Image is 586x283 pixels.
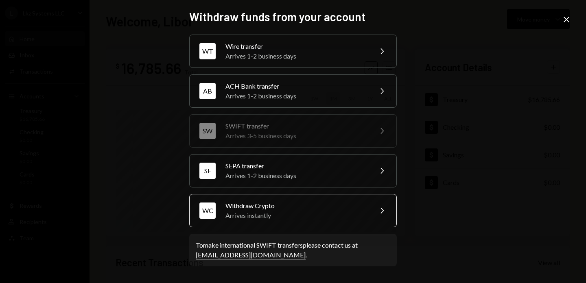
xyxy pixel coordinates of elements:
[199,83,216,99] div: AB
[225,211,367,220] div: Arrives instantly
[225,201,367,211] div: Withdraw Crypto
[225,161,367,171] div: SEPA transfer
[225,131,367,141] div: Arrives 3-5 business days
[199,163,216,179] div: SE
[189,114,397,148] button: SWSWIFT transferArrives 3-5 business days
[225,121,367,131] div: SWIFT transfer
[225,81,367,91] div: ACH Bank transfer
[196,240,390,260] div: To make international SWIFT transfers please contact us at .
[199,123,216,139] div: SW
[196,251,306,259] a: [EMAIL_ADDRESS][DOMAIN_NAME]
[189,154,397,187] button: SESEPA transferArrives 1-2 business days
[199,202,216,219] div: WC
[225,171,367,181] div: Arrives 1-2 business days
[225,91,367,101] div: Arrives 1-2 business days
[199,43,216,59] div: WT
[189,35,397,68] button: WTWire transferArrives 1-2 business days
[189,9,397,25] h2: Withdraw funds from your account
[225,41,367,51] div: Wire transfer
[189,194,397,227] button: WCWithdraw CryptoArrives instantly
[225,51,367,61] div: Arrives 1-2 business days
[189,74,397,108] button: ABACH Bank transferArrives 1-2 business days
